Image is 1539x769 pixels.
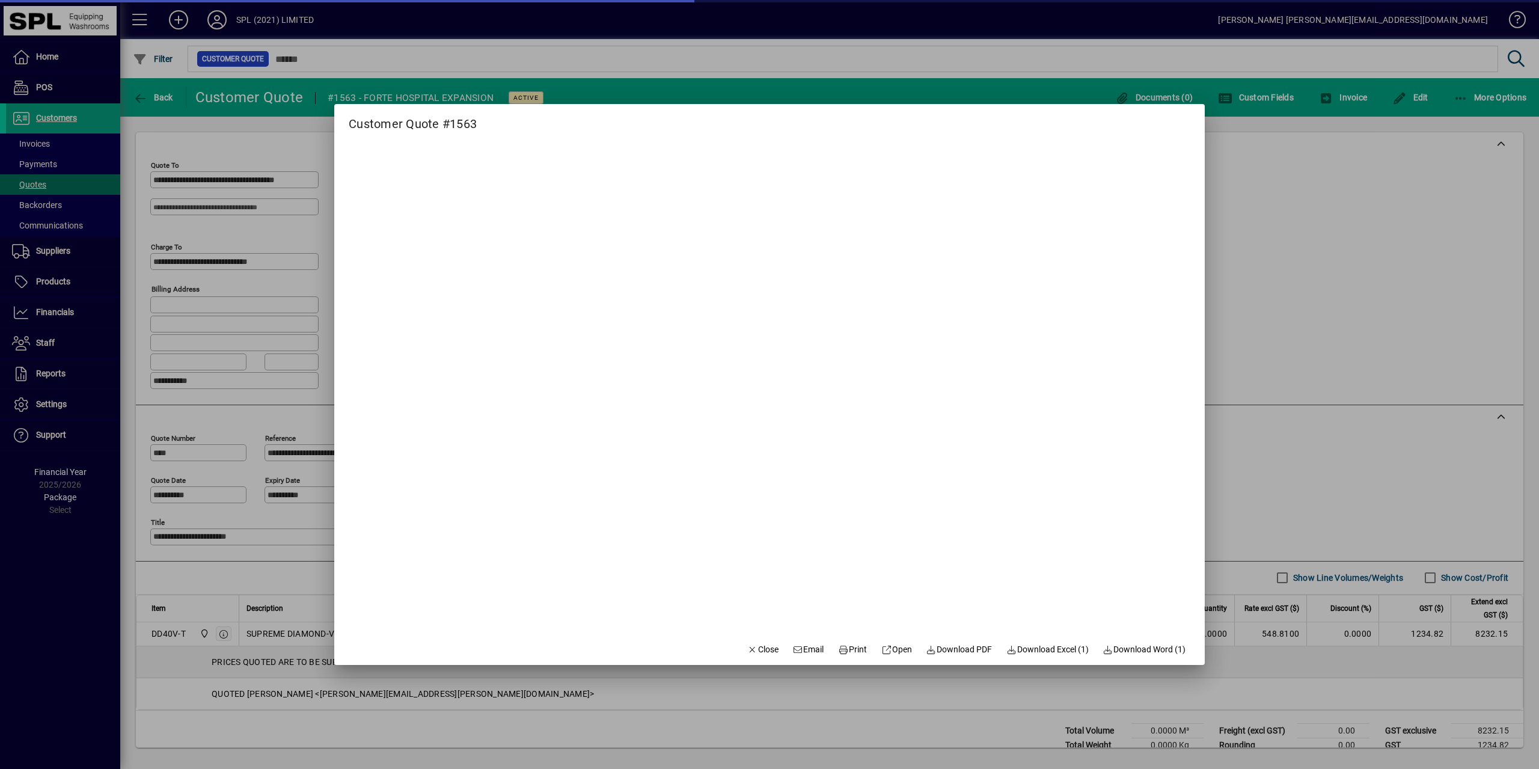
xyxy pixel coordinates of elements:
button: Print [833,639,872,660]
button: Email [788,639,829,660]
a: Download PDF [922,639,997,660]
span: Email [793,643,824,656]
button: Download Excel (1) [1002,639,1094,660]
span: Open [881,643,912,656]
button: Download Word (1) [1098,639,1191,660]
span: Download Word (1) [1103,643,1186,656]
span: Close [747,643,779,656]
h2: Customer Quote #1563 [334,104,491,133]
span: Download PDF [926,643,993,656]
span: Download Excel (1) [1006,643,1089,656]
span: Print [838,643,867,656]
button: Close [742,639,783,660]
a: Open [877,639,917,660]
